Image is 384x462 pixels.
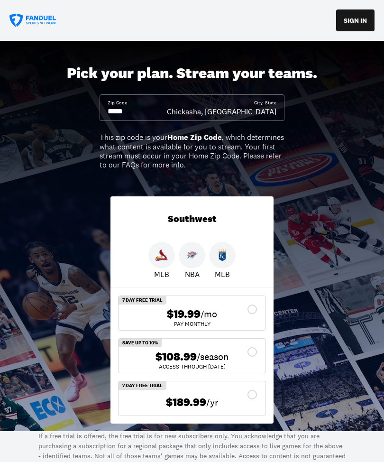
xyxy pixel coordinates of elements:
div: Save Up To 10% [119,339,162,347]
img: Royals [216,249,229,261]
div: Chickasha, [GEOGRAPHIC_DATA] [167,106,276,117]
span: $189.99 [166,396,206,409]
p: MLB [154,268,169,280]
b: Home Zip Code [167,132,222,142]
div: Southwest [110,196,274,242]
div: Pay Monthly [126,321,258,327]
span: /mo [201,307,217,321]
div: ACCESS THROUGH [DATE] [126,364,258,370]
div: 7 Day Free Trial [119,296,166,305]
span: /season [197,350,229,363]
img: Cardinals [155,249,168,261]
div: This zip code is your , which determines what content is available for you to stream. Your first ... [100,133,284,169]
span: /yr [206,396,219,409]
span: $19.99 [167,307,201,321]
p: NBA [185,268,200,280]
div: City, State [254,100,276,106]
div: 7 Day Free Trial [119,381,166,390]
div: Pick your plan. Stream your teams. [67,65,317,83]
img: Thunder [186,249,198,261]
button: SIGN IN [336,9,375,31]
p: MLB [215,268,230,280]
div: Zip Code [108,100,127,106]
span: $108.99 [155,350,197,364]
